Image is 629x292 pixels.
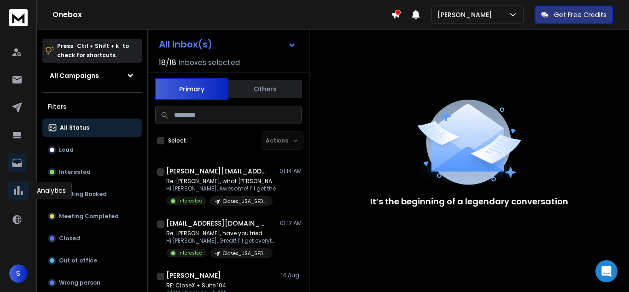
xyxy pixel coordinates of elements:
[59,191,107,198] p: Meeting Booked
[42,185,142,203] button: Meeting Booked
[59,279,100,286] p: Wrong person
[60,124,89,131] p: All Status
[57,42,129,60] p: Press to check for shortcuts.
[42,119,142,137] button: All Status
[228,79,302,99] button: Others
[155,78,228,100] button: Primary
[159,40,212,49] h1: All Inbox(s)
[50,71,99,80] h1: All Campaigns
[166,237,277,244] p: Hi [PERSON_NAME], Great! I’ll get everything
[166,178,277,185] p: Re: [PERSON_NAME], what [PERSON_NAME] might
[166,167,268,176] h1: [PERSON_NAME][EMAIL_ADDRESS][DOMAIN_NAME]
[166,271,221,280] h1: [PERSON_NAME]
[166,282,277,289] p: RE: CloseX + Suite 104
[166,185,277,192] p: Hi [PERSON_NAME], Awesome! I’ll get the
[535,6,613,24] button: Get Free Credits
[59,146,74,154] p: Lead
[42,66,142,85] button: All Campaigns
[370,195,568,208] p: It’s the beginning of a legendary conversation
[59,168,91,176] p: Interested
[166,219,268,228] h1: [EMAIL_ADDRESS][DOMAIN_NAME]
[42,229,142,248] button: Closed
[9,9,28,26] img: logo
[178,197,203,204] p: Interested
[31,182,72,199] div: Analytics
[280,167,302,175] p: 01:14 AM
[159,57,176,68] span: 18 / 18
[223,250,267,257] p: Closex_USA_SEO_[DATE]
[42,163,142,181] button: Interested
[223,198,267,205] p: Closex_USA_SEO_[DATE]
[52,9,391,20] h1: Onebox
[59,257,97,264] p: Out of office
[280,220,302,227] p: 01:12 AM
[9,264,28,283] button: S
[42,100,142,113] h3: Filters
[554,10,606,19] p: Get Free Credits
[437,10,496,19] p: [PERSON_NAME]
[42,274,142,292] button: Wrong person
[178,57,240,68] h3: Inboxes selected
[42,207,142,226] button: Meeting Completed
[42,251,142,270] button: Out of office
[42,141,142,159] button: Lead
[59,235,80,242] p: Closed
[59,213,119,220] p: Meeting Completed
[281,272,302,279] p: 14 Aug
[595,260,617,282] div: Open Intercom Messenger
[151,35,303,54] button: All Inbox(s)
[76,41,120,51] span: Ctrl + Shift + k
[178,250,203,256] p: Interested
[168,137,186,144] label: Select
[166,230,277,237] p: Re: [PERSON_NAME], have you tried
